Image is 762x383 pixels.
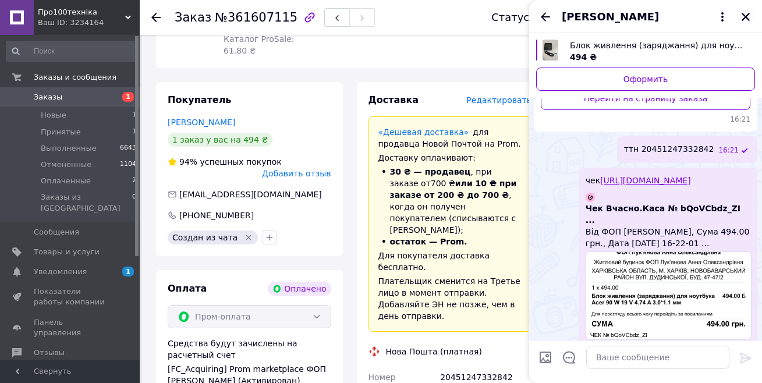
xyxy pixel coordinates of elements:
img: 6767628236_w700_h500_blok-pitaniya-zaryadka.jpg [543,40,558,61]
span: 2 [132,176,136,186]
img: Чек Вчасно.Каса № bQoVCbdz_ZI ... [586,193,595,202]
span: 16:21 12.09.2025 [718,146,739,155]
span: 94% [179,157,197,166]
span: остаток — Prom. [390,237,467,246]
div: 1 заказ у вас на 494 ₴ [168,133,272,147]
span: 30 ₴ — продавец [390,167,471,176]
span: Про100техніка [38,7,125,17]
span: 16:21 12.09.2025 [541,115,750,125]
span: 0 [132,192,136,213]
span: Заказ [175,10,211,24]
span: Отзывы [34,347,65,358]
span: Блок живлення (заряджання) для ноутбука Acer 90 W 19 V 4.74 A 3.0*1.1 мм [570,40,746,51]
input: Поиск [6,41,137,62]
span: [PERSON_NAME] [562,9,659,24]
span: Создан из чата [172,233,238,242]
span: 1104 [120,159,136,170]
span: [EMAIL_ADDRESS][DOMAIN_NAME] [179,190,322,199]
button: Закрыть [739,10,753,24]
span: №361607115 [215,10,297,24]
span: Заказы из [GEOGRAPHIC_DATA] [41,192,132,213]
span: 494 ₴ [570,52,597,62]
span: Чек Вчасно.Каса № bQoVCbdz_ZI ... [586,203,750,226]
div: Нова Пошта (платная) [383,346,485,357]
span: 1 [122,267,134,276]
div: успешных покупок [168,156,282,168]
span: ттн 20451247332842 [624,143,714,155]
div: для продавца Новой Почтой на Prom. [378,126,522,150]
span: Оплаченные [41,176,91,186]
svg: Удалить метку [244,233,253,242]
span: Уведомления [34,267,87,277]
span: 1 [132,110,136,120]
li: , при заказе от 700 ₴ , когда он получен покупателем (списываются с [PERSON_NAME]); [378,166,522,236]
div: Статус заказа [491,12,569,23]
a: «Дешевая доставка» [378,127,469,137]
span: Від ФОП [PERSON_NAME], Сума 494.00 грн., Дата [DATE] 16-22-01 ... [586,226,750,249]
button: Открыть шаблоны ответов [562,350,577,365]
span: 6643 [120,143,136,154]
span: Доставка [368,94,419,105]
button: Назад [538,10,552,24]
img: Чек Вчасно.Каса № bQoVCbdz_ZI ... [586,251,752,340]
span: Заказы и сообщения [34,72,116,83]
span: Отмененные [41,159,91,170]
div: Плательщик сменится на Третье лицо в момент отправки. Добавляйте ЭН не позже, чем в день отправки. [378,275,522,322]
div: Доставку оплачивают: [378,152,522,164]
div: [PHONE_NUMBER] [178,210,255,221]
a: Перейти на страницу заказа [541,87,750,110]
a: Посмотреть товар [536,40,755,63]
span: Заказы [34,92,62,102]
span: Сообщения [34,227,79,237]
span: Покупатель [168,94,231,105]
div: Оплачено [268,282,331,296]
span: Редактировать [466,95,531,105]
span: 1 [132,127,136,137]
div: Для покупателя доставка бесплатно. [378,250,522,273]
span: Выполненные [41,143,97,154]
span: Добавить отзыв [262,169,331,178]
span: чек [586,175,691,186]
span: Показатели работы компании [34,286,108,307]
span: Панель управления [34,317,108,338]
span: Принятые [41,127,81,137]
a: [URL][DOMAIN_NAME] [600,176,691,185]
span: Оплата [168,283,207,294]
span: Товары и услуги [34,247,100,257]
a: [PERSON_NAME] [168,118,235,127]
a: Оформить [536,68,755,91]
div: Вернуться назад [151,12,161,23]
span: Новые [41,110,66,120]
button: [PERSON_NAME] [562,9,729,24]
div: Ваш ID: 3234164 [38,17,140,28]
span: 1 [122,92,134,102]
